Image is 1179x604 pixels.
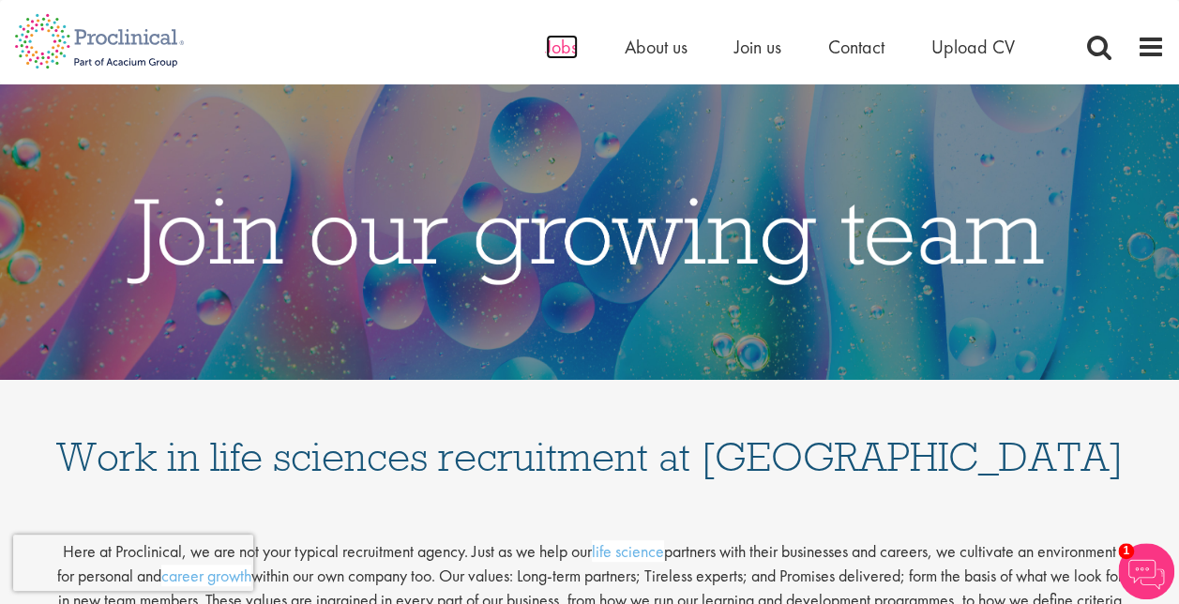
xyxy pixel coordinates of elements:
[1118,543,1134,559] span: 1
[734,35,781,59] a: Join us
[828,35,884,59] a: Contact
[625,35,688,59] a: About us
[546,35,578,59] a: Jobs
[1118,543,1174,599] img: Chatbot
[55,399,1125,477] h1: Work in life sciences recruitment at [GEOGRAPHIC_DATA]
[592,540,664,562] a: life science
[931,35,1015,59] a: Upload CV
[13,535,253,591] iframe: reCAPTCHA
